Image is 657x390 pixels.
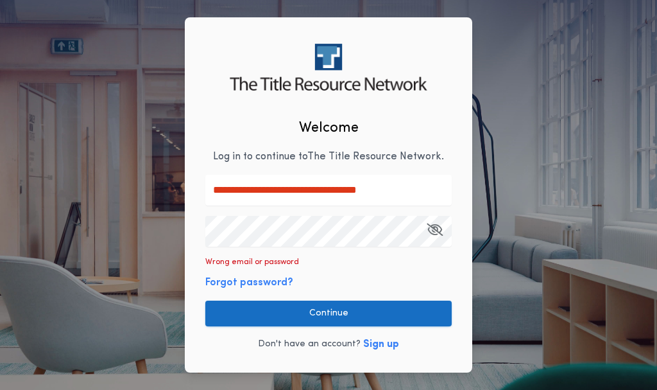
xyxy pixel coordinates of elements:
[230,44,427,91] img: logo
[299,118,359,139] h2: Welcome
[213,149,444,164] p: Log in to continue to The Title Resource Network .
[258,338,361,351] p: Don't have an account?
[205,257,299,267] p: Wrong email or password
[205,301,452,326] button: Continue
[363,337,399,352] button: Sign up
[205,275,293,290] button: Forgot password?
